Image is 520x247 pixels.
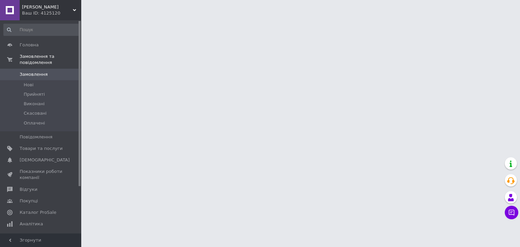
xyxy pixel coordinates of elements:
span: Управління сайтом [20,232,63,245]
span: Замовлення [20,71,48,77]
span: Замовлення та повідомлення [20,53,81,66]
span: Каталог ProSale [20,209,56,216]
span: Відгуки [20,186,37,193]
span: Аналітика [20,221,43,227]
input: Пошук [3,24,80,36]
span: Виконані [24,101,45,107]
div: Ваш ID: 4125120 [22,10,81,16]
span: Головна [20,42,39,48]
span: Повідомлення [20,134,52,140]
span: [DEMOGRAPHIC_DATA] [20,157,70,163]
span: Оплачені [24,120,45,126]
button: Чат з покупцем [505,206,518,219]
span: Прийняті [24,91,45,97]
span: Показники роботи компанії [20,169,63,181]
span: Товари та послуги [20,145,63,152]
span: Нові [24,82,34,88]
span: Діонісій [22,4,73,10]
span: Покупці [20,198,38,204]
span: Скасовані [24,110,47,116]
